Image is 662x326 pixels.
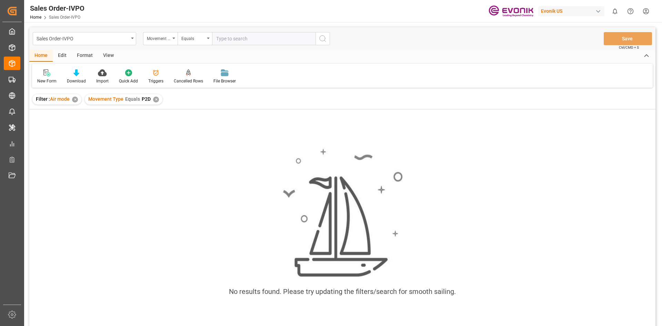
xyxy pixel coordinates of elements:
[315,32,330,45] button: search button
[142,96,151,102] span: P2D
[50,96,70,102] span: Air mode
[213,78,236,84] div: File Browser
[147,34,170,42] div: Movement Type
[72,97,78,102] div: ✕
[623,3,638,19] button: Help Center
[143,32,178,45] button: open menu
[282,148,403,278] img: smooth_sailing.jpeg
[29,50,53,62] div: Home
[153,97,159,102] div: ✕
[98,50,119,62] div: View
[604,32,652,45] button: Save
[30,15,41,20] a: Home
[538,6,604,16] div: Evonik US
[30,3,84,13] div: Sales Order-IVPO
[607,3,623,19] button: show 0 new notifications
[36,96,50,102] span: Filter :
[212,32,315,45] input: Type to search
[37,78,57,84] div: New Form
[88,96,123,102] span: Movement Type
[33,32,136,45] button: open menu
[619,45,639,50] span: Ctrl/CMD + S
[148,78,163,84] div: Triggers
[229,286,456,297] div: No results found. Please try updating the filters/search for smooth sailing.
[72,50,98,62] div: Format
[489,5,533,17] img: Evonik-brand-mark-Deep-Purple-RGB.jpeg_1700498283.jpeg
[67,78,86,84] div: Download
[53,50,72,62] div: Edit
[174,78,203,84] div: Cancelled Rows
[178,32,212,45] button: open menu
[96,78,109,84] div: Import
[37,34,129,42] div: Sales Order-IVPO
[181,34,205,42] div: Equals
[125,96,140,102] span: Equals
[119,78,138,84] div: Quick Add
[538,4,607,18] button: Evonik US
